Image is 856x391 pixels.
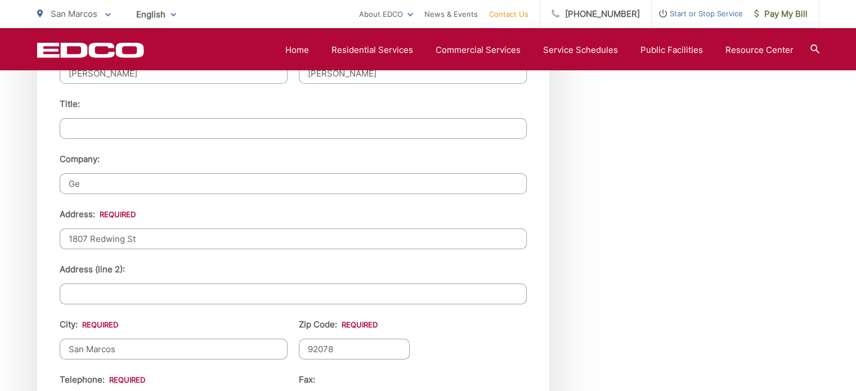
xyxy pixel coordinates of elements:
[37,42,144,58] a: EDCD logo. Return to the homepage.
[436,43,521,57] a: Commercial Services
[359,7,413,21] a: About EDCO
[128,5,185,24] span: English
[60,99,80,109] label: Title:
[754,7,808,21] span: Pay My Bill
[60,320,118,330] label: City:
[543,43,618,57] a: Service Schedules
[51,8,97,19] span: San Marcos
[424,7,478,21] a: News & Events
[60,264,125,275] label: Address (line 2):
[489,7,528,21] a: Contact Us
[60,209,136,219] label: Address:
[331,43,413,57] a: Residential Services
[299,320,378,330] label: Zip Code:
[299,375,315,385] label: Fax:
[285,43,309,57] a: Home
[725,43,794,57] a: Resource Center
[640,43,703,57] a: Public Facilities
[60,375,145,385] label: Telephone:
[60,154,100,164] label: Company:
